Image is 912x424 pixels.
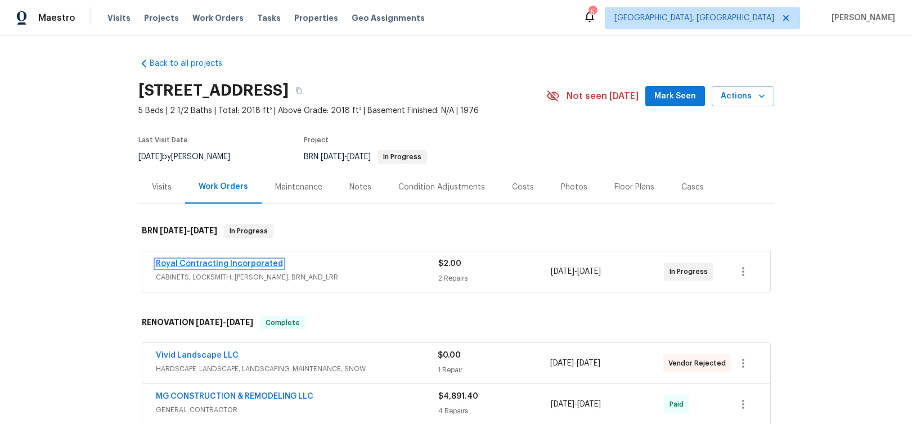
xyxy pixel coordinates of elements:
[577,359,600,367] span: [DATE]
[551,399,601,410] span: -
[379,154,426,160] span: In Progress
[712,86,774,107] button: Actions
[550,359,574,367] span: [DATE]
[257,14,281,22] span: Tasks
[577,268,601,276] span: [DATE]
[142,316,253,330] h6: RENOVATION
[827,12,895,24] span: [PERSON_NAME]
[321,153,371,161] span: -
[156,260,283,268] a: Royal Contracting Incorporated
[588,7,596,18] div: 5
[551,266,601,277] span: -
[321,153,344,161] span: [DATE]
[156,272,438,283] span: CABINETS, LOCKSMITH, [PERSON_NAME], BRN_AND_LRR
[668,358,730,369] span: Vendor Rejected
[438,351,461,359] span: $0.00
[289,80,309,101] button: Copy Address
[398,182,485,193] div: Condition Adjustments
[138,153,162,161] span: [DATE]
[512,182,534,193] div: Costs
[160,227,217,234] span: -
[550,358,600,369] span: -
[226,318,253,326] span: [DATE]
[196,318,223,326] span: [DATE]
[645,86,705,107] button: Mark Seen
[577,400,601,408] span: [DATE]
[654,89,696,103] span: Mark Seen
[438,393,478,400] span: $4,891.40
[349,182,371,193] div: Notes
[225,225,272,237] span: In Progress
[144,12,179,24] span: Projects
[138,58,246,69] a: Back to all projects
[138,85,289,96] h2: [STREET_ADDRESS]
[196,318,253,326] span: -
[304,137,329,143] span: Project
[138,137,188,143] span: Last Visit Date
[304,153,427,161] span: BRN
[551,400,574,408] span: [DATE]
[438,260,461,268] span: $2.00
[192,12,244,24] span: Work Orders
[38,12,75,24] span: Maestro
[347,153,371,161] span: [DATE]
[156,351,239,359] a: Vivid Landscape LLC
[438,364,550,376] div: 1 Repair
[138,105,546,116] span: 5 Beds | 2 1/2 Baths | Total: 2018 ft² | Above Grade: 2018 ft² | Basement Finished: N/A | 1976
[275,182,322,193] div: Maintenance
[670,399,688,410] span: Paid
[438,405,551,417] div: 4 Repairs
[156,363,438,375] span: HARDSCAPE_LANDSCAPE, LANDSCAPING_MAINTENANCE, SNOW
[670,266,712,277] span: In Progress
[438,273,551,284] div: 2 Repairs
[138,213,774,249] div: BRN [DATE]-[DATE]In Progress
[199,181,248,192] div: Work Orders
[614,182,654,193] div: Floor Plans
[156,393,313,400] a: MG CONSTRUCTION & REMODELING LLC
[261,317,304,328] span: Complete
[107,12,131,24] span: Visits
[352,12,425,24] span: Geo Assignments
[551,268,574,276] span: [DATE]
[561,182,587,193] div: Photos
[614,12,774,24] span: [GEOGRAPHIC_DATA], [GEOGRAPHIC_DATA]
[721,89,765,103] span: Actions
[294,12,338,24] span: Properties
[160,227,187,234] span: [DATE]
[567,91,639,102] span: Not seen [DATE]
[190,227,217,234] span: [DATE]
[156,404,438,416] span: GENERAL_CONTRACTOR
[152,182,172,193] div: Visits
[138,150,244,164] div: by [PERSON_NAME]
[681,182,704,193] div: Cases
[138,305,774,341] div: RENOVATION [DATE]-[DATE]Complete
[142,224,217,238] h6: BRN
